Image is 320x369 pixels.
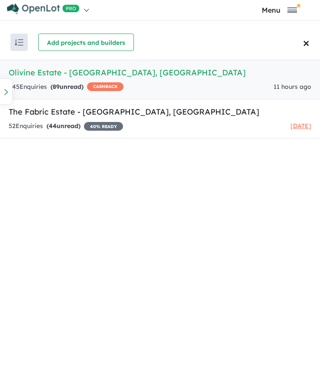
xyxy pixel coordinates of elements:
[49,122,57,130] span: 44
[9,121,123,132] div: 52 Enquir ies
[87,82,123,91] span: CASHBACK
[47,122,80,130] strong: ( unread)
[9,82,123,92] div: 645 Enquir ies
[38,34,134,51] button: Add projects and builders
[303,31,310,54] span: ×
[53,83,60,91] span: 89
[241,6,318,14] button: Toggle navigation
[9,67,311,78] h5: Olivine Estate - [GEOGRAPHIC_DATA] , [GEOGRAPHIC_DATA]
[84,122,123,131] span: 40 % READY
[300,25,320,60] button: Close
[9,106,311,118] h5: The Fabric Estate - [GEOGRAPHIC_DATA] , [GEOGRAPHIC_DATA]
[290,122,311,130] span: [DATE]
[15,39,23,46] img: sort.svg
[50,83,83,91] strong: ( unread)
[7,3,80,14] img: Openlot PRO Logo White
[273,83,311,91] span: 11 hours ago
